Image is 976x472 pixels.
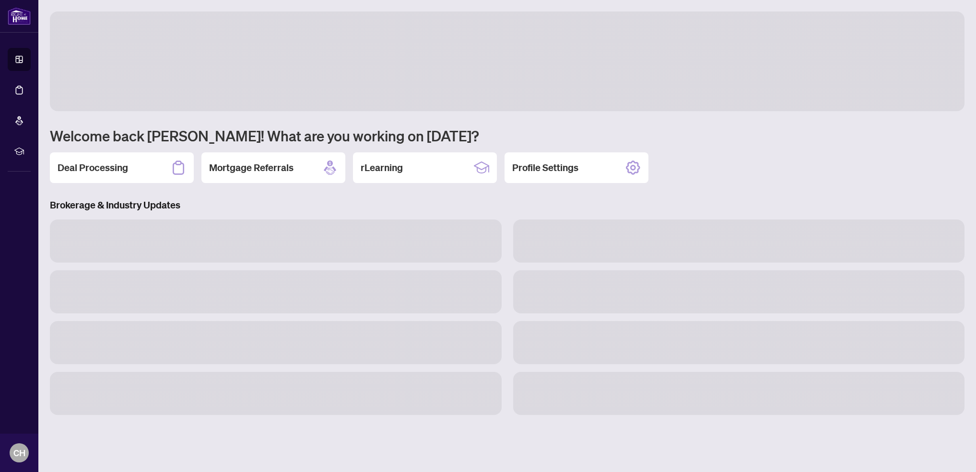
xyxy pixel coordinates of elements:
h2: Mortgage Referrals [209,161,294,174]
h2: Profile Settings [512,161,578,174]
img: logo [8,7,31,25]
h2: Deal Processing [58,161,128,174]
span: CH [13,446,25,460]
h1: Welcome back [PERSON_NAME]! What are you working on [DATE]? [50,127,964,145]
h3: Brokerage & Industry Updates [50,198,964,212]
h2: rLearning [361,161,403,174]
